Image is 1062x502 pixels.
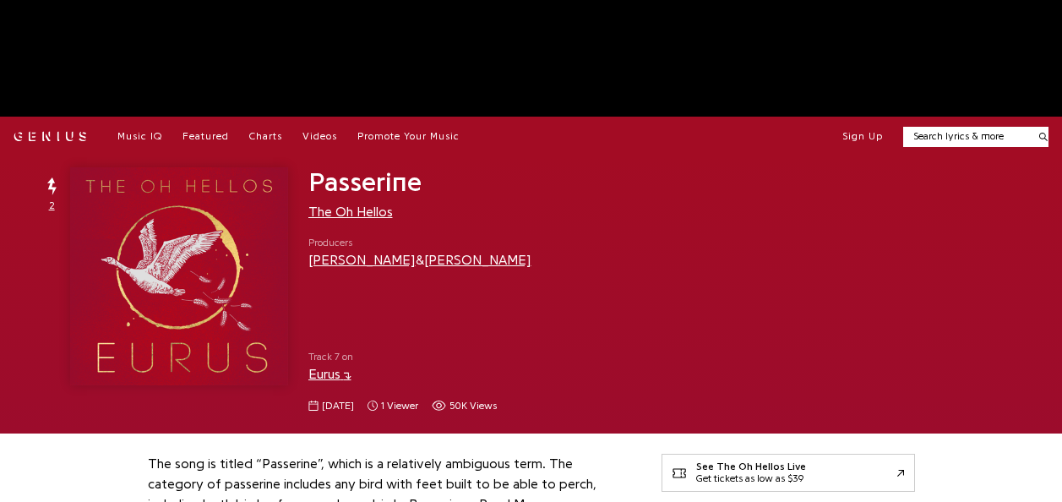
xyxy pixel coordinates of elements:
input: Search lyrics & more [903,129,1029,144]
a: [PERSON_NAME] [424,254,531,267]
a: Videos [302,130,337,144]
button: Sign Up [842,130,883,144]
a: Charts [249,130,282,144]
span: Videos [302,131,337,141]
div: & [308,251,531,270]
iframe: Primis Frame [662,180,662,181]
span: Passerine [308,169,422,196]
span: 49,954 views [432,399,497,413]
span: Producers [308,236,531,250]
span: Featured [182,131,229,141]
span: 50K views [449,399,497,413]
span: 2 [49,199,55,213]
span: Charts [249,131,282,141]
a: The Oh Hellos [308,205,393,219]
span: Music IQ [117,131,162,141]
span: [DATE] [322,399,354,413]
a: Promote Your Music [357,130,460,144]
a: Featured [182,130,229,144]
span: 1 viewer [368,399,418,413]
a: Eurus [308,368,351,381]
span: Promote Your Music [357,131,460,141]
a: Music IQ [117,130,162,144]
img: Cover art for Passerine by The Oh Hellos [70,167,288,385]
a: [PERSON_NAME] [308,254,416,267]
span: Track 7 on [308,350,634,364]
span: 1 viewer [381,399,418,413]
